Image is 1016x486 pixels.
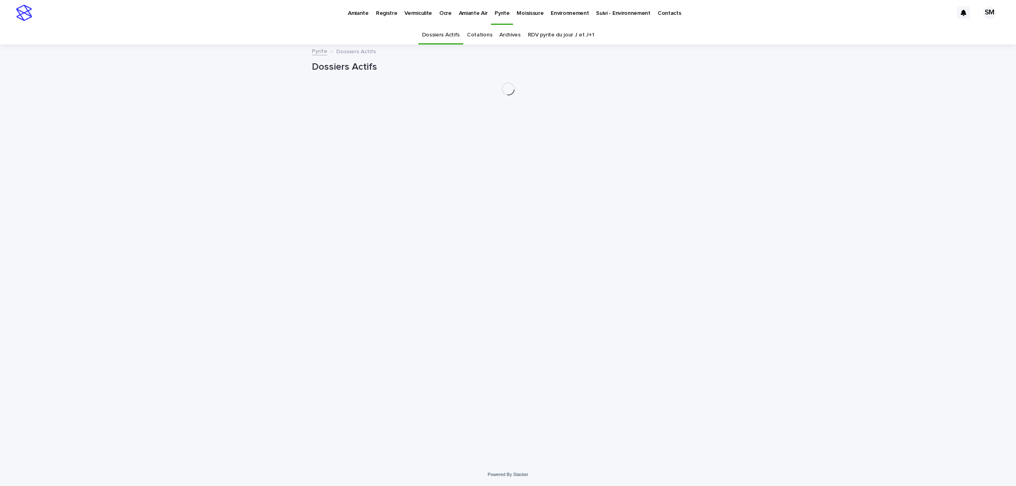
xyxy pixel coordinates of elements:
p: Dossiers Actifs [336,46,376,55]
div: SM [983,6,996,19]
h1: Dossiers Actifs [312,61,705,73]
a: Cotations [467,26,492,44]
img: stacker-logo-s-only.png [16,5,32,21]
a: Pyrite [312,46,327,55]
a: Archives [499,26,521,44]
a: RDV pyrite du jour J et J+1 [528,26,594,44]
a: Dossiers Actifs [422,26,460,44]
a: Powered By Stacker [488,472,528,477]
